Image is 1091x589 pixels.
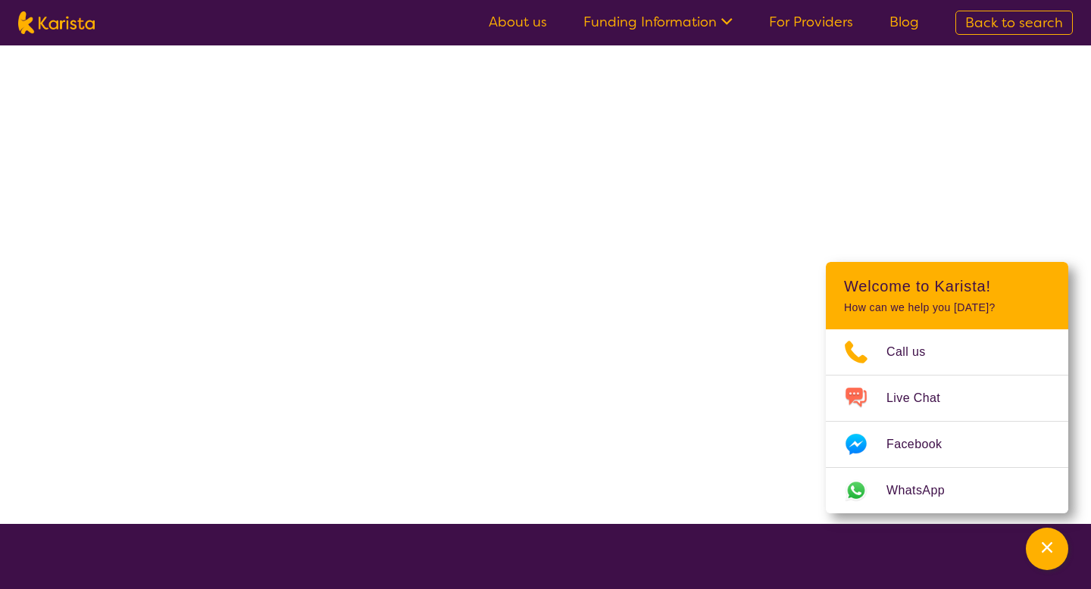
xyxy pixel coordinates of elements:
p: How can we help you [DATE]? [844,301,1050,314]
a: About us [489,13,547,31]
span: Call us [886,341,944,363]
a: Web link opens in a new tab. [826,468,1068,513]
span: Live Chat [886,387,958,410]
a: Funding Information [583,13,733,31]
h2: Welcome to Karista! [844,277,1050,295]
div: Channel Menu [826,262,1068,513]
img: Karista logo [18,11,95,34]
span: Facebook [886,433,960,456]
a: Blog [889,13,919,31]
ul: Choose channel [826,329,1068,513]
a: Back to search [955,11,1073,35]
span: WhatsApp [886,479,963,502]
button: Channel Menu [1026,528,1068,570]
a: For Providers [769,13,853,31]
span: Back to search [965,14,1063,32]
